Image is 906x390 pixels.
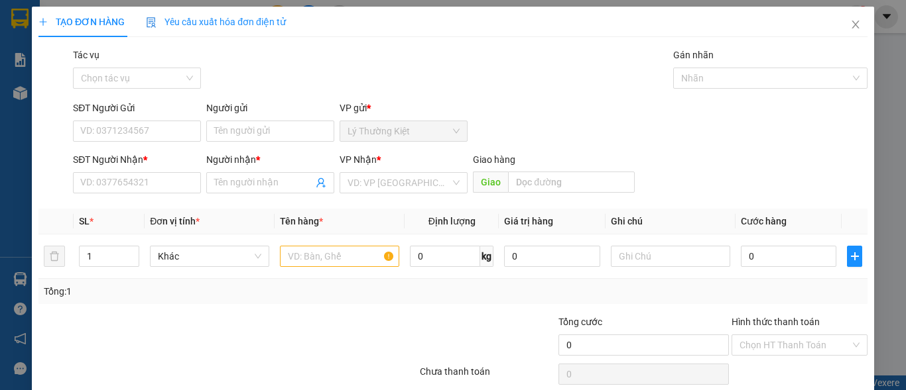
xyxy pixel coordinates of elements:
[847,246,862,267] button: plus
[73,101,201,115] div: SĐT Người Gửi
[280,246,399,267] input: VD: Bàn, Ghế
[73,152,201,167] div: SĐT Người Nhận
[732,317,820,327] label: Hình thức thanh toán
[206,152,334,167] div: Người nhận
[508,171,634,193] input: Dọc đường
[146,17,157,28] img: icon
[316,177,326,188] span: user-add
[741,216,787,226] span: Cước hàng
[340,101,468,115] div: VP gửi
[673,50,714,60] label: Gán nhãn
[348,121,460,141] span: Lý Thường Kiệt
[473,171,508,193] span: Giao
[848,251,862,262] span: plus
[340,154,377,165] span: VP Nhận
[473,154,515,165] span: Giao hàng
[504,246,600,267] input: 0
[146,17,286,27] span: Yêu cầu xuất hóa đơn điện tử
[480,246,493,267] span: kg
[280,216,323,226] span: Tên hàng
[73,50,99,60] label: Tác vụ
[504,216,553,226] span: Giá trị hàng
[428,216,475,226] span: Định lượng
[79,216,90,226] span: SL
[837,7,874,44] button: Close
[206,101,334,115] div: Người gửi
[606,209,736,234] th: Ghi chú
[44,284,351,299] div: Tổng: 1
[611,246,730,267] input: Ghi Chú
[158,246,261,266] span: Khác
[150,216,200,226] span: Đơn vị tính
[38,17,125,27] span: TẠO ĐƠN HÀNG
[850,19,861,30] span: close
[558,317,602,327] span: Tổng cước
[419,364,557,387] div: Chưa thanh toán
[44,246,65,267] button: delete
[38,17,48,26] span: plus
